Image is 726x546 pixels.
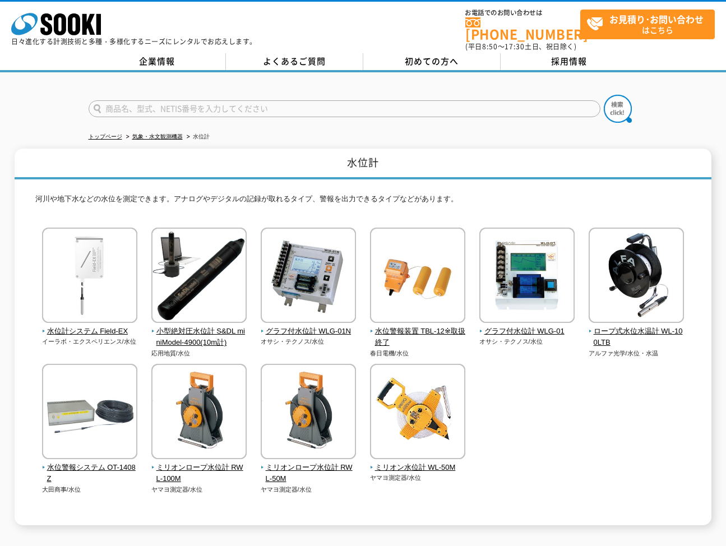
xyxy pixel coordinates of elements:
a: 小型絶対圧水位計 S&DL miniModel-4900(10m計) [151,315,247,349]
span: ミリオン水位計 WL-50M [370,462,466,474]
p: ヤマヨ測定器/水位 [370,473,466,483]
img: グラフ付水位計 WLG-01 [479,228,575,326]
a: 水位計システム Field-EX [42,315,138,337]
a: トップページ [89,133,122,140]
span: ミリオンロープ水位計 RWL-50M [261,462,357,485]
h1: 水位計 [15,149,711,179]
li: 水位計 [184,131,210,143]
img: btn_search.png [604,95,632,123]
strong: お見積り･お問い合わせ [609,12,704,26]
span: 水位警報装置 TBL-12※取扱終了 [370,326,466,349]
span: グラフ付水位計 WLG-01N [261,326,357,337]
p: オサシ・テクノス/水位 [479,337,575,346]
a: 企業情報 [89,53,226,70]
p: 応用地質/水位 [151,349,247,358]
img: 水位計システム Field-EX [42,228,137,326]
img: ミリオンロープ水位計 RWL-50M [261,364,356,462]
p: イーラボ・エクスペリエンス/水位 [42,337,138,346]
a: お見積り･お問い合わせはこちら [580,10,715,39]
span: ロープ式水位水温計 WL-100LTB [589,326,685,349]
a: ミリオンロープ水位計 RWL-100M [151,451,247,485]
span: グラフ付水位計 WLG-01 [479,326,575,337]
span: ミリオンロープ水位計 RWL-100M [151,462,247,485]
span: 初めての方へ [405,55,459,67]
p: 大田商事/水位 [42,485,138,494]
a: よくあるご質問 [226,53,363,70]
span: 17:30 [505,41,525,52]
a: 採用情報 [501,53,638,70]
a: グラフ付水位計 WLG-01 [479,315,575,337]
a: [PHONE_NUMBER] [465,17,580,40]
img: ロープ式水位水温計 WL-100LTB [589,228,684,326]
img: 小型絶対圧水位計 S&DL miniModel-4900(10m計) [151,228,247,326]
span: お電話でのお問い合わせは [465,10,580,16]
a: 気象・水文観測機器 [132,133,183,140]
a: ミリオン水位計 WL-50M [370,451,466,474]
a: 水位警報装置 TBL-12※取扱終了 [370,315,466,349]
a: 初めての方へ [363,53,501,70]
p: 春日電機/水位 [370,349,466,358]
span: 8:50 [482,41,498,52]
img: 水位警報装置 TBL-12※取扱終了 [370,228,465,326]
span: 水位計システム Field-EX [42,326,138,337]
a: 水位警報システム OT-1408Z [42,451,138,485]
span: はこちら [586,10,714,38]
a: ロープ式水位水温計 WL-100LTB [589,315,685,349]
span: 水位警報システム OT-1408Z [42,462,138,485]
p: 河川や地下水などの水位を測定できます。アナログやデジタルの記録が取れるタイプ、警報を出力できるタイプなどがあります。 [35,193,691,211]
p: ヤマヨ測定器/水位 [261,485,357,494]
a: グラフ付水位計 WLG-01N [261,315,357,337]
p: 日々進化する計測技術と多種・多様化するニーズにレンタルでお応えします。 [11,38,257,45]
a: ミリオンロープ水位計 RWL-50M [261,451,357,485]
p: アルファ光学/水位・水温 [589,349,685,358]
p: オサシ・テクノス/水位 [261,337,357,346]
span: (平日 ～ 土日、祝日除く) [465,41,576,52]
img: ミリオン水位計 WL-50M [370,364,465,462]
img: グラフ付水位計 WLG-01N [261,228,356,326]
input: 商品名、型式、NETIS番号を入力してください [89,100,600,117]
img: ミリオンロープ水位計 RWL-100M [151,364,247,462]
img: 水位警報システム OT-1408Z [42,364,137,462]
p: ヤマヨ測定器/水位 [151,485,247,494]
span: 小型絶対圧水位計 S&DL miniModel-4900(10m計) [151,326,247,349]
